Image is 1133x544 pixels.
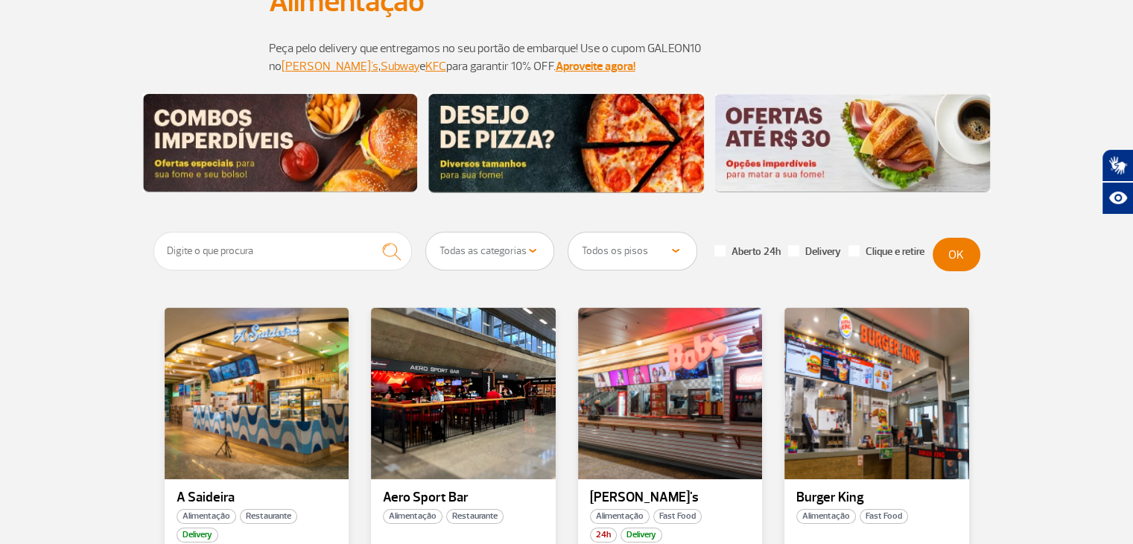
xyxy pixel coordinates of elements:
[1102,149,1133,182] button: Abrir tradutor de língua de sinais.
[796,490,957,505] p: Burger King
[590,528,617,543] span: 24h
[714,245,781,259] label: Aberto 24h
[240,509,297,524] span: Restaurante
[383,509,442,524] span: Alimentação
[556,59,635,74] a: Aproveite agora!
[446,509,504,524] span: Restaurante
[788,245,841,259] label: Delivery
[848,245,924,259] label: Clique e retire
[269,39,865,75] p: Peça pelo delivery que entregamos no seu portão de embarque! Use o cupom GALEON10 no , e para gar...
[933,238,980,271] button: OK
[153,232,413,271] input: Digite o que procura
[381,59,419,74] a: Subway
[590,490,751,505] p: [PERSON_NAME]'s
[1102,149,1133,215] div: Plugin de acessibilidade da Hand Talk.
[177,509,236,524] span: Alimentação
[1102,182,1133,215] button: Abrir recursos assistivos.
[653,509,702,524] span: Fast Food
[383,490,544,505] p: Aero Sport Bar
[621,528,662,543] span: Delivery
[590,509,650,524] span: Alimentação
[796,509,856,524] span: Alimentação
[177,528,218,543] span: Delivery
[177,490,337,505] p: A Saideira
[860,509,908,524] span: Fast Food
[425,59,446,74] a: KFC
[282,59,378,74] a: [PERSON_NAME]'s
